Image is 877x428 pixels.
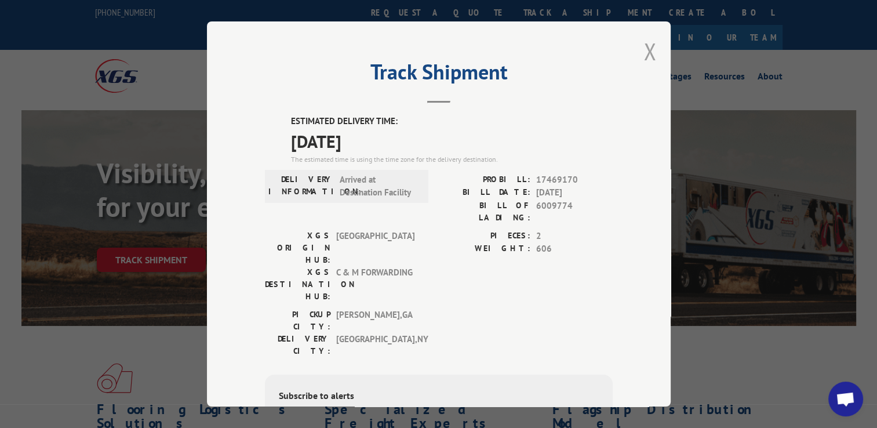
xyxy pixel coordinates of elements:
div: The estimated time is using the time zone for the delivery destination. [291,154,613,164]
a: Open chat [828,382,863,416]
label: PROBILL: [439,173,530,186]
span: Arrived at Destination Facility [340,173,418,199]
label: PICKUP CITY: [265,308,330,332]
label: WEIGHT: [439,242,530,256]
span: 6009774 [536,199,613,223]
span: 17469170 [536,173,613,186]
button: Close modal [643,36,656,67]
label: XGS DESTINATION HUB: [265,266,330,302]
label: ESTIMATED DELIVERY TIME: [291,115,613,128]
h2: Track Shipment [265,64,613,86]
label: BILL DATE: [439,186,530,200]
span: [GEOGRAPHIC_DATA] , NY [336,332,414,357]
span: C & M FORWARDING [336,266,414,302]
label: DELIVERY INFORMATION: [268,173,334,199]
label: BILL OF LADING: [439,199,530,223]
span: [GEOGRAPHIC_DATA] [336,229,414,266]
span: 2 [536,229,613,242]
label: XGS ORIGIN HUB: [265,229,330,266]
div: Subscribe to alerts [279,388,599,405]
label: DELIVERY CITY: [265,332,330,357]
label: PIECES: [439,229,530,242]
span: 606 [536,242,613,256]
span: [DATE] [536,186,613,200]
span: [DATE] [291,128,613,154]
span: [PERSON_NAME] , GA [336,308,414,332]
